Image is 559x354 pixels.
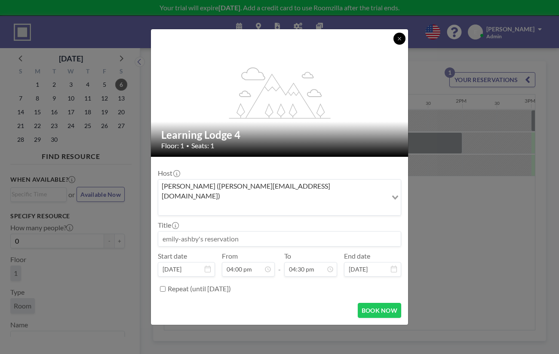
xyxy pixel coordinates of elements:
label: To [284,252,291,260]
label: Title [158,221,178,229]
button: BOOK NOW [358,303,401,318]
input: emily-ashby's reservation [158,232,401,246]
label: End date [344,252,370,260]
span: Floor: 1 [161,141,184,150]
span: [PERSON_NAME] ([PERSON_NAME][EMAIL_ADDRESS][DOMAIN_NAME]) [160,181,386,201]
label: From [222,252,238,260]
span: - [278,255,281,274]
label: Repeat (until [DATE]) [168,284,231,293]
g: flex-grow: 1.2; [229,67,331,118]
span: Seats: 1 [191,141,214,150]
div: Search for option [158,180,401,215]
h2: Learning Lodge 4 [161,128,399,141]
label: Host [158,169,179,177]
input: Search for option [159,202,387,214]
span: • [186,143,189,149]
label: Start date [158,252,187,260]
